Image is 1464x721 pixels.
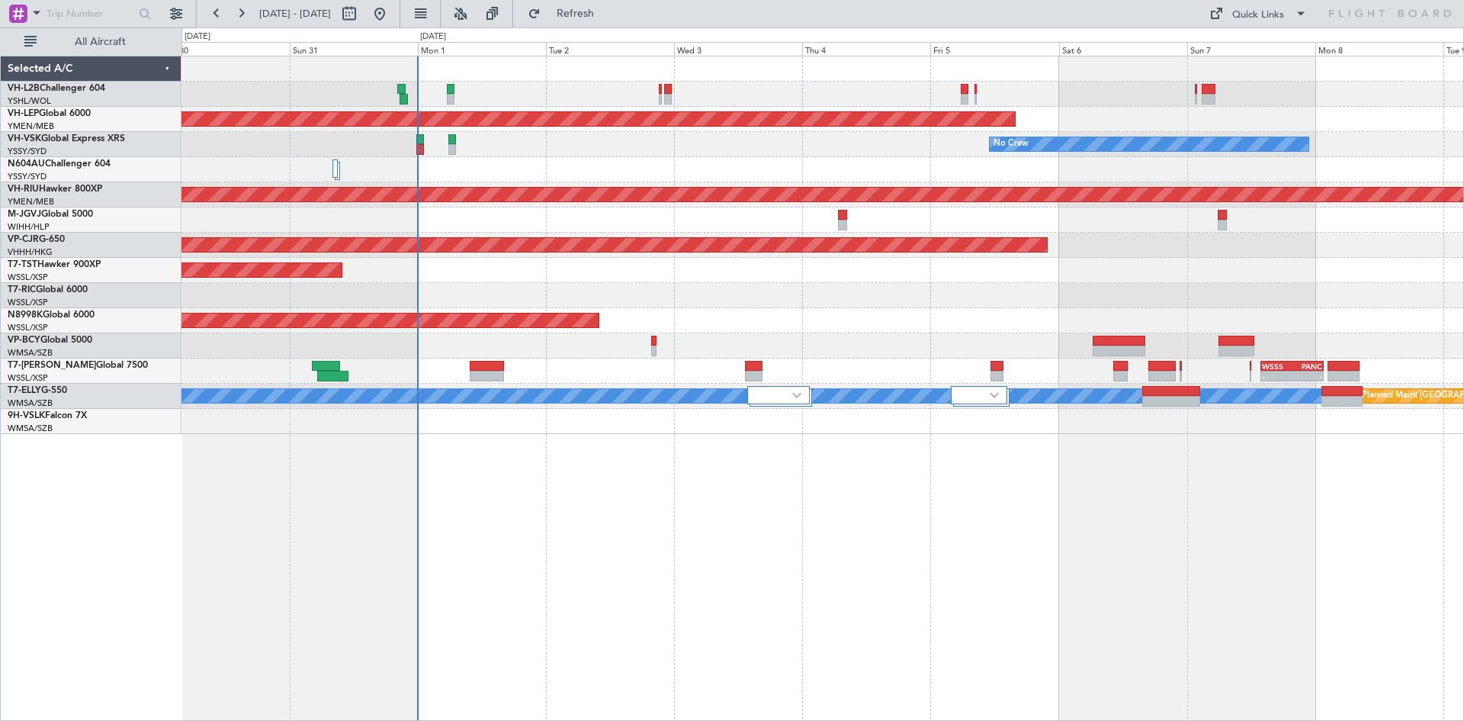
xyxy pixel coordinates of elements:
a: WMSA/SZB [8,398,53,409]
span: [DATE] - [DATE] [259,7,331,21]
div: Sat 30 [162,42,290,56]
a: WSSL/XSP [8,297,48,308]
div: Sun 7 [1187,42,1315,56]
a: WMSA/SZB [8,423,53,434]
span: T7-TST [8,260,37,269]
span: VP-CJR [8,235,39,244]
a: VH-VSKGlobal Express XRS [8,134,125,143]
a: YMEN/MEB [8,196,54,208]
a: M-JGVJGlobal 5000 [8,210,93,219]
div: Fri 5 [930,42,1058,56]
img: arrow-gray.svg [990,392,999,398]
a: WSSL/XSP [8,322,48,333]
div: Sun 31 [290,42,418,56]
a: N604AUChallenger 604 [8,159,111,169]
div: Thu 4 [802,42,930,56]
span: VH-L2B [8,84,40,93]
span: T7-[PERSON_NAME] [8,361,96,370]
div: Mon 1 [418,42,546,56]
a: T7-TSTHawker 900XP [8,260,101,269]
a: T7-ELLYG-550 [8,386,67,395]
a: 9H-VSLKFalcon 7X [8,411,87,420]
a: VH-L2BChallenger 604 [8,84,105,93]
span: T7-ELLY [8,386,41,395]
a: YSSY/SYD [8,171,47,182]
span: VH-RIU [8,185,39,194]
span: VP-BCY [8,336,40,345]
button: All Aircraft [17,30,165,54]
a: WSSL/XSP [8,272,48,283]
button: Quick Links [1202,2,1315,26]
span: VH-VSK [8,134,41,143]
div: Wed 3 [674,42,802,56]
a: YSHL/WOL [8,95,51,107]
div: [DATE] [420,31,446,43]
a: VHHH/HKG [8,246,53,258]
a: YMEN/MEB [8,121,54,132]
a: VP-CJRG-650 [8,235,65,244]
div: PANC [1292,362,1322,371]
a: WIHH/HLP [8,221,50,233]
div: Sat 6 [1059,42,1187,56]
span: Refresh [544,8,608,19]
a: VP-BCYGlobal 5000 [8,336,92,345]
a: VH-LEPGlobal 6000 [8,109,91,118]
a: YSSY/SYD [8,146,47,157]
span: T7-RIC [8,285,36,295]
div: No Crew [994,133,1029,156]
span: N8998K [8,311,43,320]
span: M-JGVJ [8,210,41,219]
div: Quick Links [1232,8,1284,23]
div: - [1262,372,1292,381]
a: N8998KGlobal 6000 [8,311,95,320]
span: All Aircraft [40,37,161,47]
button: Refresh [521,2,612,26]
span: VH-LEP [8,109,39,118]
div: - [1292,372,1322,381]
a: WMSA/SZB [8,347,53,359]
a: VH-RIUHawker 800XP [8,185,102,194]
a: WSSL/XSP [8,372,48,384]
span: 9H-VSLK [8,411,45,420]
a: T7-RICGlobal 6000 [8,285,88,295]
div: [DATE] [185,31,210,43]
div: WSSS [1262,362,1292,371]
div: Tue 2 [546,42,674,56]
a: T7-[PERSON_NAME]Global 7500 [8,361,148,370]
input: Trip Number [47,2,134,25]
span: N604AU [8,159,45,169]
img: arrow-gray.svg [792,392,801,398]
div: Mon 8 [1315,42,1443,56]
